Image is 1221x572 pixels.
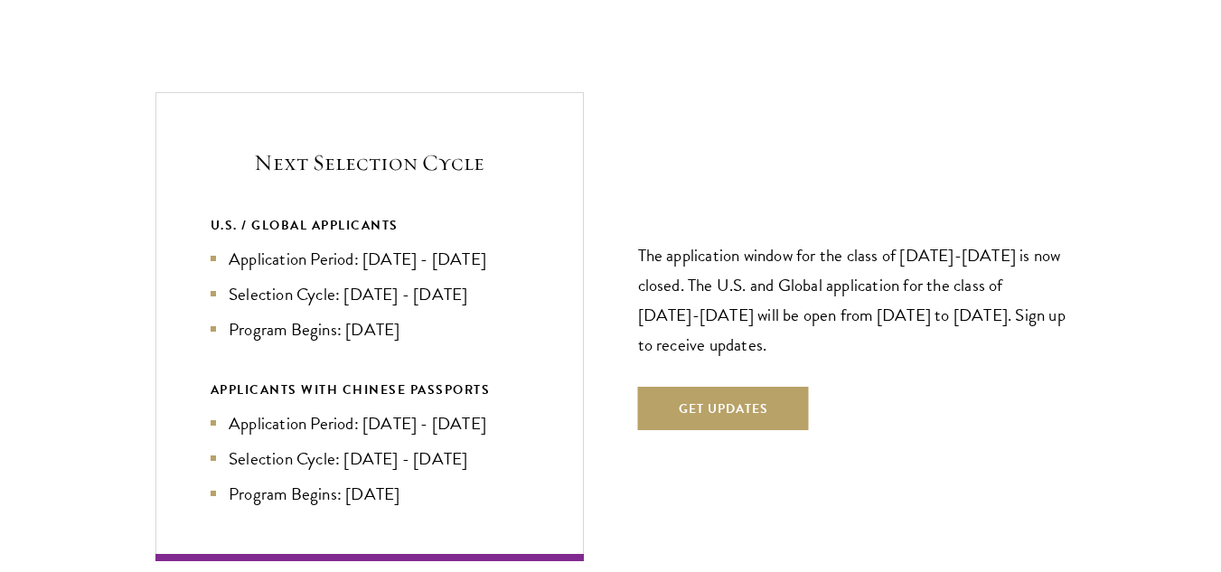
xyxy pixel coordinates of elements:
button: Get Updates [638,387,809,430]
div: APPLICANTS WITH CHINESE PASSPORTS [211,379,529,401]
li: Program Begins: [DATE] [211,316,529,342]
div: U.S. / GLOBAL APPLICANTS [211,214,529,237]
p: The application window for the class of [DATE]-[DATE] is now closed. The U.S. and Global applicat... [638,240,1066,360]
h5: Next Selection Cycle [211,147,529,178]
li: Application Period: [DATE] - [DATE] [211,410,529,436]
li: Selection Cycle: [DATE] - [DATE] [211,445,529,472]
li: Application Period: [DATE] - [DATE] [211,246,529,272]
li: Selection Cycle: [DATE] - [DATE] [211,281,529,307]
li: Program Begins: [DATE] [211,481,529,507]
